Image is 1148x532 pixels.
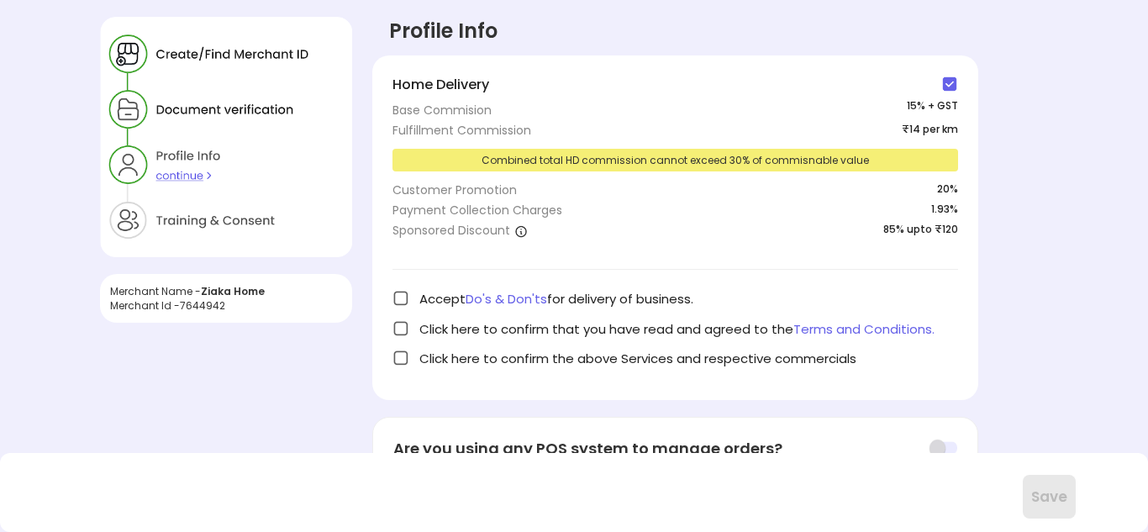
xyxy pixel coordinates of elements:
[392,350,409,366] img: check
[883,222,958,242] span: 85% upto ₹120
[110,298,342,313] div: Merchant Id - 7644942
[466,290,547,308] span: Do's & Don'ts
[902,122,958,139] span: ₹14 per km
[793,320,935,338] span: Terms and Conditions.
[931,202,958,222] span: 1.93%
[929,439,957,457] img: toggle
[514,224,528,238] img: a1isth1TvIaw5-r4PTQNnx6qH7hW1RKYA7fi6THaHSkdiamaZazZcPW6JbVsfR8_gv9BzWgcW1PiHueWjVd6jXxw-cSlbelae...
[937,182,958,198] span: 20 %
[392,222,528,239] div: Sponsored Discount
[392,290,409,307] img: check
[392,182,517,198] div: Customer Promotion
[389,17,498,45] div: Profile Info
[907,98,958,119] span: 15 % + GST
[392,202,562,219] div: Payment Collection Charges
[110,284,342,298] div: Merchant Name -
[419,320,935,338] span: Click here to confirm that you have read and agreed to the
[392,122,531,139] div: Fulfillment Commission
[392,76,489,95] span: Home Delivery
[393,438,782,460] span: Are you using any POS system to manage orders?
[392,320,409,337] img: check
[419,350,856,367] span: Click here to confirm the above Services and respective commercials
[392,102,492,119] div: Base Commision
[419,290,693,308] span: Accept for delivery of business.
[941,76,958,92] img: check
[1023,475,1076,519] button: Save
[100,17,352,257] img: F5v65113e-42FXtpxsBMtONnwPG1_EaX-3wHePbWFkH8JRD8Sk0-DMAp0gQ6XK2l_kZvoHW-KXPRMcbAFtHSN823wLCE1trtG...
[201,284,265,298] span: Ziaka Home
[392,149,958,171] div: Combined total HD commission cannot exceed 30% of commisnable value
